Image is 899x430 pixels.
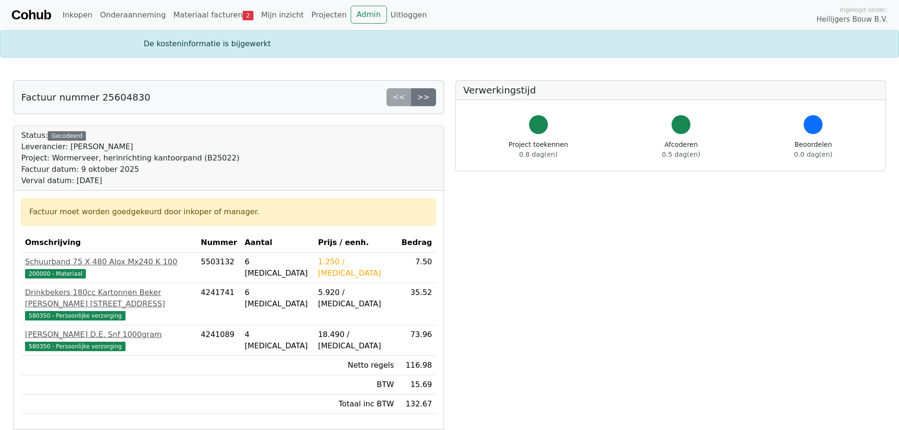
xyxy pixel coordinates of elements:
th: Prijs / eenh. [314,233,398,253]
a: Materiaal facturen2 [169,6,257,25]
td: Netto regels [314,356,398,375]
td: 4241741 [197,283,241,325]
a: Admin [351,6,387,24]
td: 7.50 [398,253,436,283]
div: Status: [21,130,239,186]
td: 116.98 [398,356,436,375]
div: Factuur datum: 9 oktober 2025 [21,164,239,175]
td: 5503132 [197,253,241,283]
div: Leverancier: [PERSON_NAME] [21,141,239,152]
div: Drinkbekers 180cc Kartonnen Beker [PERSON_NAME] [STREET_ADDRESS] [25,287,193,310]
div: Beoordelen [794,140,832,160]
div: Gecodeerd [48,131,86,141]
div: Schuurband 75 X 480 Alox Mx240 K 100 [25,256,193,268]
span: 580350 - Persoonlijke verzorging [25,342,126,351]
td: Totaal inc BTW [314,395,398,414]
span: Heilijgers Bouw B.V. [816,14,888,25]
th: Omschrijving [21,233,197,253]
td: BTW [314,375,398,395]
a: Mijn inzicht [257,6,308,25]
td: 4241089 [197,325,241,356]
th: Bedrag [398,233,436,253]
a: Inkopen [59,6,96,25]
span: 0.0 dag(en) [794,151,832,158]
a: Uitloggen [387,6,431,25]
div: Project: Wormerveer, herinrichting kantoorpand (B25022) [21,152,239,164]
span: 200000 - Materiaal [25,269,86,278]
a: >> [411,88,436,106]
div: Factuur moet worden goedgekeurd door inkoper of manager. [29,206,428,218]
div: Verval datum: [DATE] [21,175,239,186]
a: Drinkbekers 180cc Kartonnen Beker [PERSON_NAME] [STREET_ADDRESS]580350 - Persoonlijke verzorging [25,287,193,321]
a: Schuurband 75 X 480 Alox Mx240 K 100200000 - Materiaal [25,256,193,279]
h5: Verwerkingstijd [463,84,878,96]
h5: Factuur nummer 25604830 [21,92,151,103]
div: 6 [MEDICAL_DATA] [244,256,311,279]
td: 35.52 [398,283,436,325]
div: 5.920 / [MEDICAL_DATA] [318,287,394,310]
div: Project toekennen [509,140,568,160]
div: 1.250 / [MEDICAL_DATA] [318,256,394,279]
span: 580350 - Persoonlijke verzorging [25,311,126,320]
div: De kosteninformatie is bijgewerkt [138,38,761,50]
a: Projecten [308,6,351,25]
td: 15.69 [398,375,436,395]
span: 0.5 dag(en) [662,151,700,158]
a: Cohub [11,4,51,26]
div: 18.490 / [MEDICAL_DATA] [318,329,394,352]
a: [PERSON_NAME] D.E. Snf 1000gram580350 - Persoonlijke verzorging [25,329,193,352]
div: Afcoderen [662,140,700,160]
div: 6 [MEDICAL_DATA] [244,287,311,310]
td: 132.67 [398,395,436,414]
a: Onderaanneming [96,6,169,25]
span: 2 [243,11,253,20]
span: 0.8 dag(en) [519,151,557,158]
th: Aantal [241,233,314,253]
th: Nummer [197,233,241,253]
td: 73.96 [398,325,436,356]
div: [PERSON_NAME] D.E. Snf 1000gram [25,329,193,340]
span: Ingelogd onder: [840,5,888,14]
div: 4 [MEDICAL_DATA] [244,329,311,352]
